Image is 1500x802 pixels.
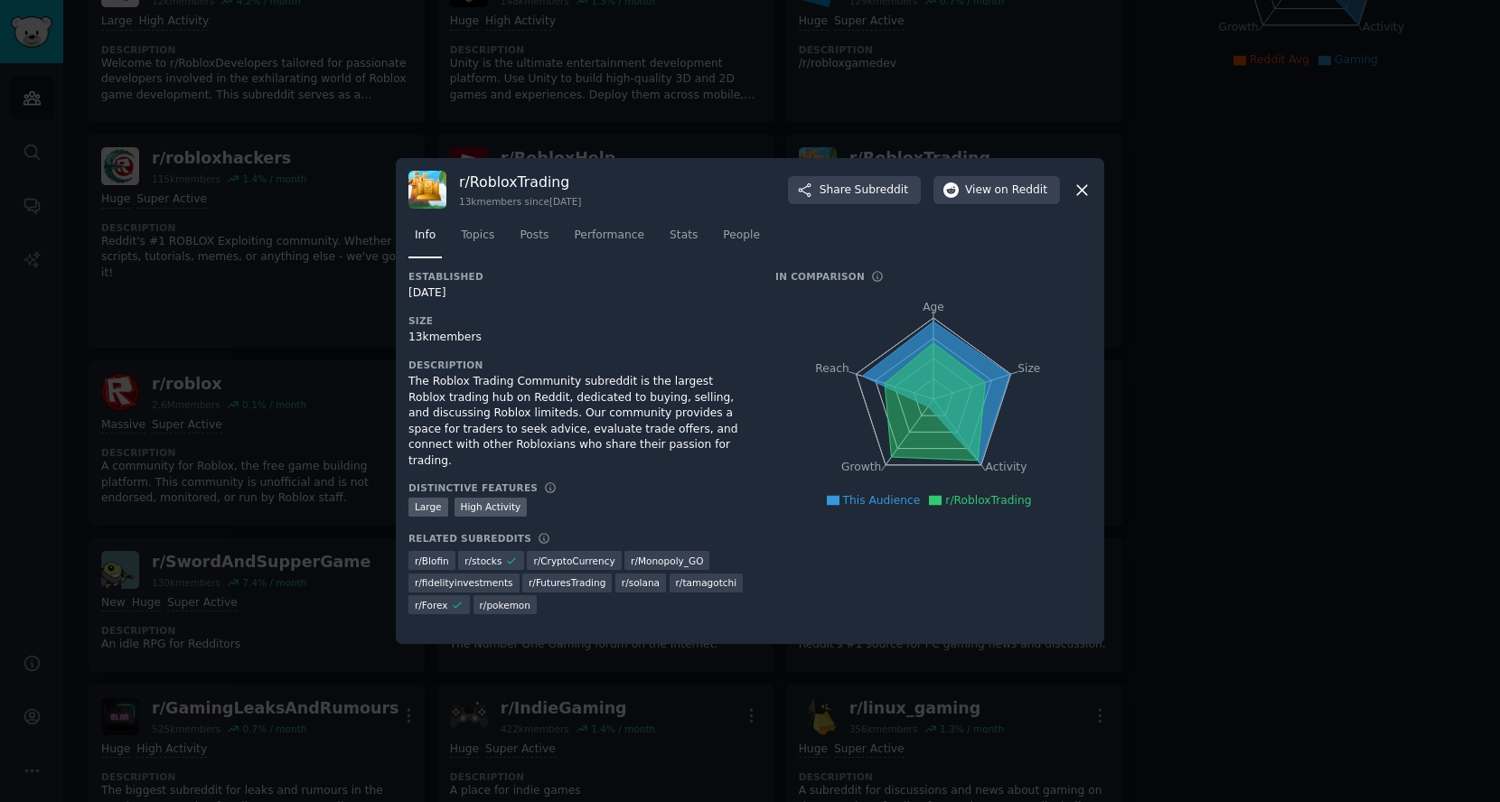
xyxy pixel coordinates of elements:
[513,221,555,258] a: Posts
[415,576,513,589] span: r/ fidelityinvestments
[408,532,531,545] h3: Related Subreddits
[574,228,644,244] span: Performance
[717,221,766,258] a: People
[408,330,750,346] div: 13k members
[459,195,581,208] div: 13k members since [DATE]
[408,359,750,371] h3: Description
[408,221,442,258] a: Info
[945,494,1031,507] span: r/RobloxTrading
[815,362,849,375] tspan: Reach
[965,182,1047,199] span: View
[663,221,704,258] a: Stats
[408,171,446,209] img: RobloxTrading
[461,228,494,244] span: Topics
[455,498,528,517] div: High Activity
[408,498,448,517] div: Large
[788,176,921,205] button: ShareSubreddit
[775,270,865,283] h3: In Comparison
[843,494,921,507] span: This Audience
[455,221,501,258] a: Topics
[995,182,1047,199] span: on Reddit
[631,555,703,567] span: r/ Monopoly_GO
[459,173,581,191] h3: r/ RobloxTrading
[408,481,538,494] h3: Distinctive Features
[841,462,881,474] tspan: Growth
[567,221,651,258] a: Performance
[408,285,750,302] div: [DATE]
[933,176,1060,205] button: Viewon Reddit
[670,228,698,244] span: Stats
[408,374,750,469] div: The Roblox Trading Community subreddit is the largest Roblox trading hub on Reddit, dedicated to ...
[415,228,436,244] span: Info
[480,599,530,611] span: r/ pokemon
[622,576,660,589] span: r/ solana
[923,301,944,313] tspan: Age
[855,182,908,199] span: Subreddit
[820,182,908,199] span: Share
[415,599,448,611] span: r/ Forex
[408,314,750,327] h3: Size
[464,555,502,567] span: r/ stocks
[723,228,760,244] span: People
[676,576,737,589] span: r/ tamagotchi
[533,555,614,567] span: r/ CryptoCurrency
[1017,362,1040,375] tspan: Size
[415,555,449,567] span: r/ Blofin
[408,270,750,283] h3: Established
[529,576,605,589] span: r/ FuturesTrading
[986,462,1027,474] tspan: Activity
[520,228,548,244] span: Posts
